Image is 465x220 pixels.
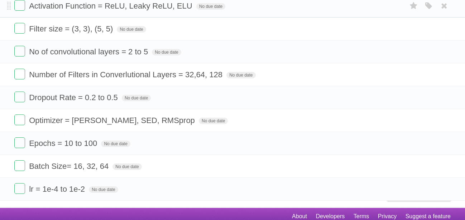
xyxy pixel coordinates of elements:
[196,3,225,10] span: No due date
[199,118,228,124] span: No due date
[29,116,197,125] span: Optimizer = [PERSON_NAME], SED, RMSprop
[14,69,25,79] label: Done
[29,24,115,33] span: Filter size = (3, 3), (5, 5)
[14,114,25,125] label: Done
[14,160,25,171] label: Done
[14,92,25,102] label: Done
[14,137,25,148] label: Done
[152,49,181,55] span: No due date
[29,47,150,56] span: No of convolutional layers = 2 to 5
[29,185,87,194] span: lr = 1e-4 to 1e-2
[29,70,224,79] span: Number of Filters in Converlutional Layers = 32,64, 128
[122,95,151,101] span: No due date
[89,186,118,193] span: No due date
[112,163,142,170] span: No due date
[14,46,25,57] label: Done
[29,93,120,102] span: Dropout Rate = 0.2 to 0.5
[117,26,146,33] span: No due date
[29,139,99,148] span: Epochs = 10 to 100
[29,1,194,10] span: Activation Function = ReLU, Leaky ReLU, ELU
[101,141,130,147] span: No due date
[14,183,25,194] label: Done
[226,72,255,78] span: No due date
[29,162,110,171] span: Batch Size= 16, 32, 64
[14,23,25,34] label: Done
